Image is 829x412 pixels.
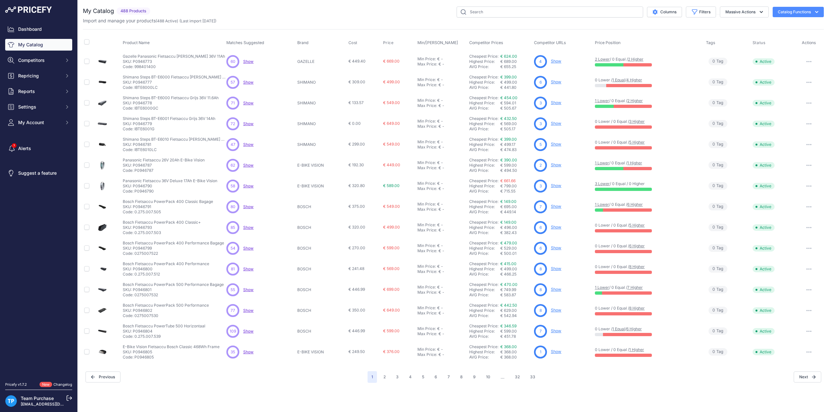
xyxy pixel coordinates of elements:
[469,261,498,266] a: Cheapest Price:
[243,204,254,209] a: Show
[297,80,346,85] p: SHIMANO
[243,246,254,251] a: Show
[123,142,226,147] p: SKU: P0946781
[612,77,625,82] a: 1 Equal
[469,178,498,183] a: Cheapest Price:
[629,119,645,124] a: 3 Higher
[417,103,437,108] div: Max Price:
[243,225,254,230] a: Show
[469,142,500,147] div: Highest Price:
[469,220,498,225] a: Cheapest Price:
[629,140,645,145] a: 5 Higher
[417,145,437,150] div: Max Price:
[551,79,561,84] a: Show
[627,202,643,207] a: 6 Higher
[243,287,254,292] a: Show
[500,142,516,147] span: € 499.17
[709,58,727,65] span: Tag
[348,121,361,126] span: € 0.00
[469,303,498,308] a: Cheapest Price:
[595,98,609,103] a: 1 Lower
[5,6,52,13] img: Pricefy Logo
[348,40,359,45] button: Cost
[469,282,498,287] a: Cheapest Price:
[226,40,264,45] span: Matches Suggested
[469,137,498,142] a: Cheapest Price:
[441,145,444,150] div: -
[709,120,727,127] span: Tag
[437,160,440,165] div: €
[440,160,443,165] div: -
[438,124,441,129] div: €
[753,40,767,45] button: Status
[348,40,358,45] span: Cost
[383,40,394,45] span: Price
[595,160,699,166] p: / 0 Equal /
[500,168,531,173] div: € 494.50
[18,73,61,79] span: Repricing
[383,183,400,188] span: € 589.00
[595,181,699,186] p: / 0 Equal / 0 Higher
[231,79,235,85] span: 57
[469,100,500,106] div: Highest Price:
[794,371,821,383] button: Next
[469,85,500,90] div: AVG Price:
[243,80,254,85] span: Show
[551,59,561,64] a: Show
[595,181,610,186] a: 3 Lower
[243,142,254,147] span: Show
[551,100,561,105] a: Show
[712,162,715,168] span: 0
[539,162,542,168] span: 2
[243,163,254,168] a: Show
[627,285,643,290] a: 7 Higher
[595,40,620,45] span: Price Position
[231,121,235,127] span: 72
[297,121,346,126] p: SHIMANO
[500,324,517,328] a: € 346.59
[469,121,500,126] div: Highest Price:
[469,75,498,79] a: Cheapest Price:
[753,121,775,127] span: Active
[551,349,561,354] a: Show
[500,95,517,100] a: € 454.00
[628,57,643,62] a: 2 Higher
[469,241,498,245] a: Cheapest Price:
[469,116,498,121] a: Cheapest Price:
[686,6,716,18] button: Filters
[231,183,235,189] span: 58
[123,75,226,80] p: Shimano Steps BT-E6000 Fietsaccu [PERSON_NAME] 36V 11.6Ah
[539,142,542,147] span: 5
[551,183,561,188] a: Show
[469,168,500,173] div: AVG Price:
[243,121,254,126] span: Show
[123,168,205,173] p: Code: P0946787
[123,147,226,152] p: Code: IBTE6010LC
[511,371,524,383] button: Go to page 32
[297,142,346,147] p: SHIMANO
[348,59,366,64] span: € 449.40
[438,103,441,108] div: €
[469,199,498,204] a: Cheapest Price:
[500,100,516,105] span: € 594.01
[551,245,561,250] a: Show
[753,162,775,169] span: Active
[243,329,254,334] a: Show
[21,402,88,406] a: [EMAIL_ADDRESS][DOMAIN_NAME]
[123,183,217,189] p: SKU: P0946790
[500,121,517,126] span: € 569.00
[500,261,517,266] a: € 415.00
[595,140,699,145] p: 0 Lower / 0 Equal /
[526,371,539,383] button: Go to page 33
[383,121,400,126] span: € 649.00
[627,160,642,165] a: 1 Higher
[712,58,715,65] span: 0
[123,163,205,168] p: SKU: P0946787
[123,40,150,45] span: Product Name
[123,126,215,132] p: Code: IBTE6001G
[231,142,235,147] span: 47
[440,181,443,186] div: -
[243,308,254,313] span: Show
[500,147,531,152] div: € 474.83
